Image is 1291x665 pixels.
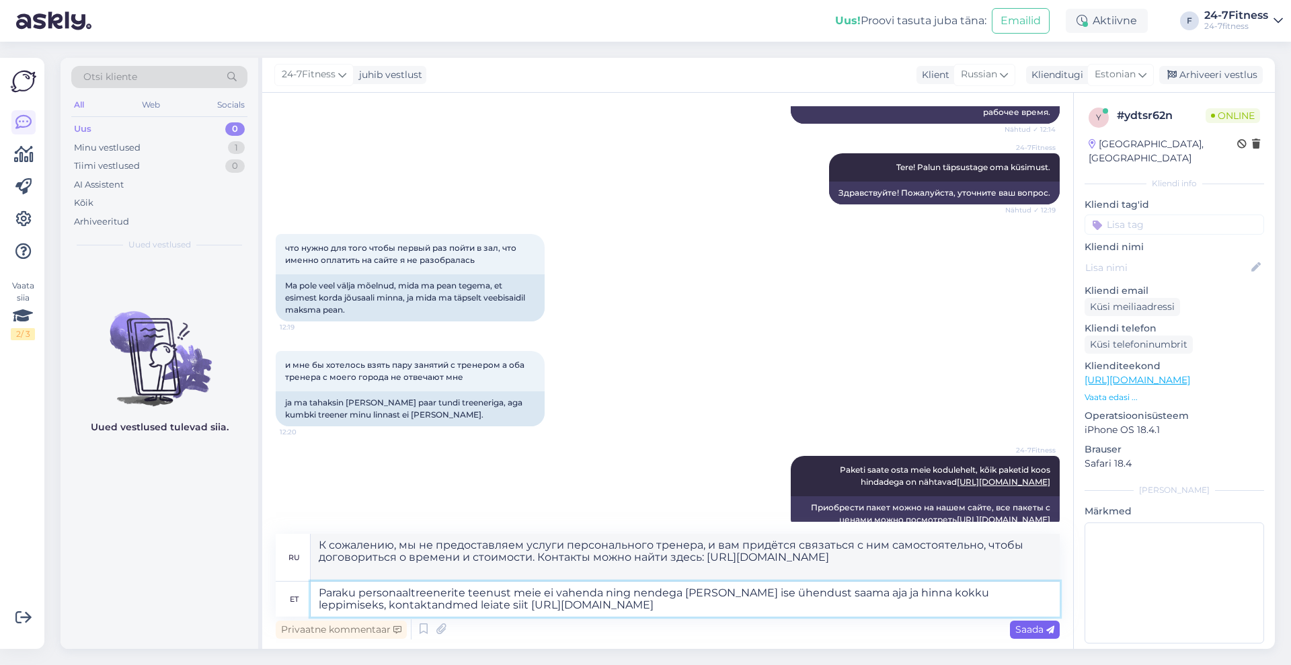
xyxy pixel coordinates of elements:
[1085,391,1264,403] p: Vaata edasi ...
[61,287,258,408] img: No chats
[1085,442,1264,457] p: Brauser
[1085,484,1264,496] div: [PERSON_NAME]
[71,96,87,114] div: All
[1005,205,1056,215] span: Nähtud ✓ 12:19
[961,67,997,82] span: Russian
[225,122,245,136] div: 0
[1026,68,1083,82] div: Klienditugi
[74,215,129,229] div: Arhiveeritud
[1085,321,1264,336] p: Kliendi telefon
[1085,457,1264,471] p: Safari 18.4
[1085,240,1264,254] p: Kliendi nimi
[83,70,137,84] span: Otsi kliente
[311,534,1060,581] textarea: К сожалению, мы не предоставляем услуги персонального тренера, и вам придётся связаться с ним сам...
[74,122,91,136] div: Uus
[74,159,140,173] div: Tiimi vestlused
[791,496,1060,531] div: Приобрести пакет можно на нашем сайте, все пакеты с ценами можно посмотреть
[285,360,526,382] span: и мне бы хотелось взять пару занятий с тренером а оба тренера с моего города не отвечают мне
[280,427,330,437] span: 12:20
[1096,112,1101,122] span: y
[1005,143,1056,153] span: 24-7Fitness
[276,621,407,639] div: Privaatne kommentaar
[835,13,986,29] div: Proovi tasuta juba täna:
[354,68,422,82] div: juhib vestlust
[285,243,518,265] span: что нужно для того чтобы первый раз пойти в зал, что именно оплатить на сайте я не разобралась
[1117,108,1206,124] div: # ydtsr62n
[957,514,1050,524] a: [URL][DOMAIN_NAME]
[11,328,35,340] div: 2 / 3
[992,8,1050,34] button: Emailid
[957,477,1050,487] a: [URL][DOMAIN_NAME]
[280,322,330,332] span: 12:19
[916,68,949,82] div: Klient
[1015,623,1054,635] span: Saada
[835,14,861,27] b: Uus!
[1085,298,1180,316] div: Küsi meiliaadressi
[288,546,300,569] div: ru
[840,465,1052,487] span: Paketi saate osta meie kodulehelt, kõik paketid koos hindadega on nähtavad
[1085,504,1264,518] p: Märkmed
[1005,124,1056,134] span: Nähtud ✓ 12:14
[1095,67,1136,82] span: Estonian
[1089,137,1237,165] div: [GEOGRAPHIC_DATA], [GEOGRAPHIC_DATA]
[1206,108,1260,123] span: Online
[11,280,35,340] div: Vaata siia
[1159,66,1263,84] div: Arhiveeri vestlus
[311,582,1060,617] textarea: Paraku personaaltreenerite teenust meie ei vahenda ning nendega [PERSON_NAME] ise ühendust saama ...
[1085,374,1190,386] a: [URL][DOMAIN_NAME]
[1085,178,1264,190] div: Kliendi info
[1085,198,1264,212] p: Kliendi tag'id
[74,196,93,210] div: Kõik
[282,67,336,82] span: 24-7Fitness
[1204,21,1268,32] div: 24-7fitness
[228,141,245,155] div: 1
[74,178,124,192] div: AI Assistent
[829,182,1060,204] div: Здравствуйте! Пожалуйста, уточните ваш вопрос.
[1066,9,1148,33] div: Aktiivne
[1085,336,1193,354] div: Küsi telefoninumbrit
[1180,11,1199,30] div: F
[1005,445,1056,455] span: 24-7Fitness
[1085,284,1264,298] p: Kliendi email
[11,69,36,94] img: Askly Logo
[290,588,299,611] div: et
[139,96,163,114] div: Web
[1085,423,1264,437] p: iPhone OS 18.4.1
[1085,214,1264,235] input: Lisa tag
[225,159,245,173] div: 0
[1085,359,1264,373] p: Klienditeekond
[276,274,545,321] div: Ma pole veel välja mõelnud, mida ma pean tegema, et esimest korda jõusaali minna, ja mida ma täps...
[276,391,545,426] div: ja ma tahaksin [PERSON_NAME] paar tundi treeneriga, aga kumbki treener minu linnast ei [PERSON_NA...
[214,96,247,114] div: Socials
[74,141,141,155] div: Minu vestlused
[1085,409,1264,423] p: Operatsioonisüsteem
[896,162,1050,172] span: Tere! Palun täpsustage oma küsimust.
[91,420,229,434] p: Uued vestlused tulevad siia.
[1085,260,1249,275] input: Lisa nimi
[128,239,191,251] span: Uued vestlused
[1204,10,1268,21] div: 24-7Fitness
[1204,10,1283,32] a: 24-7Fitness24-7fitness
